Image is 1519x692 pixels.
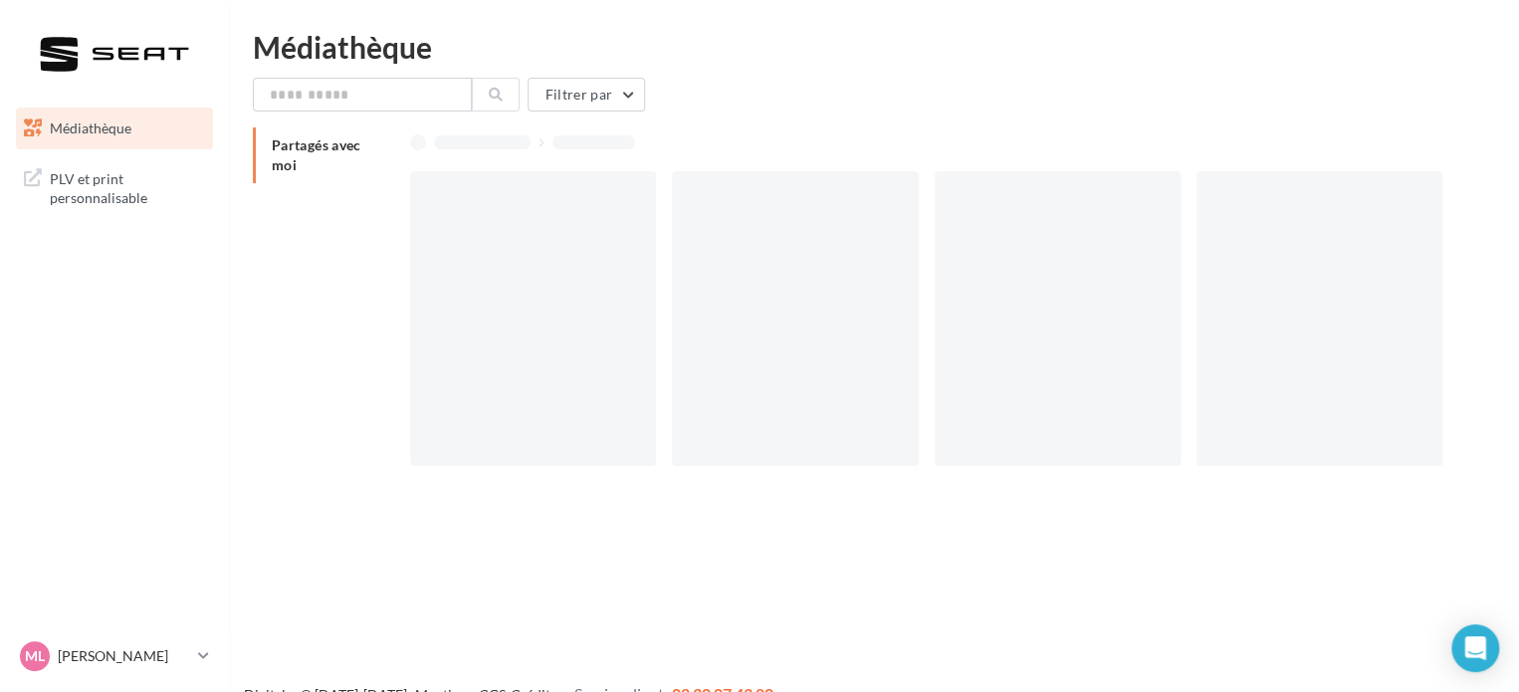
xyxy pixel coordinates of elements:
[12,108,217,149] a: Médiathèque
[528,78,645,112] button: Filtrer par
[16,637,213,675] a: Ml [PERSON_NAME]
[50,165,205,208] span: PLV et print personnalisable
[253,32,1495,62] div: Médiathèque
[50,119,131,136] span: Médiathèque
[1451,624,1499,672] div: Open Intercom Messenger
[58,646,190,666] p: [PERSON_NAME]
[25,646,45,666] span: Ml
[12,157,217,216] a: PLV et print personnalisable
[272,136,361,173] span: Partagés avec moi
